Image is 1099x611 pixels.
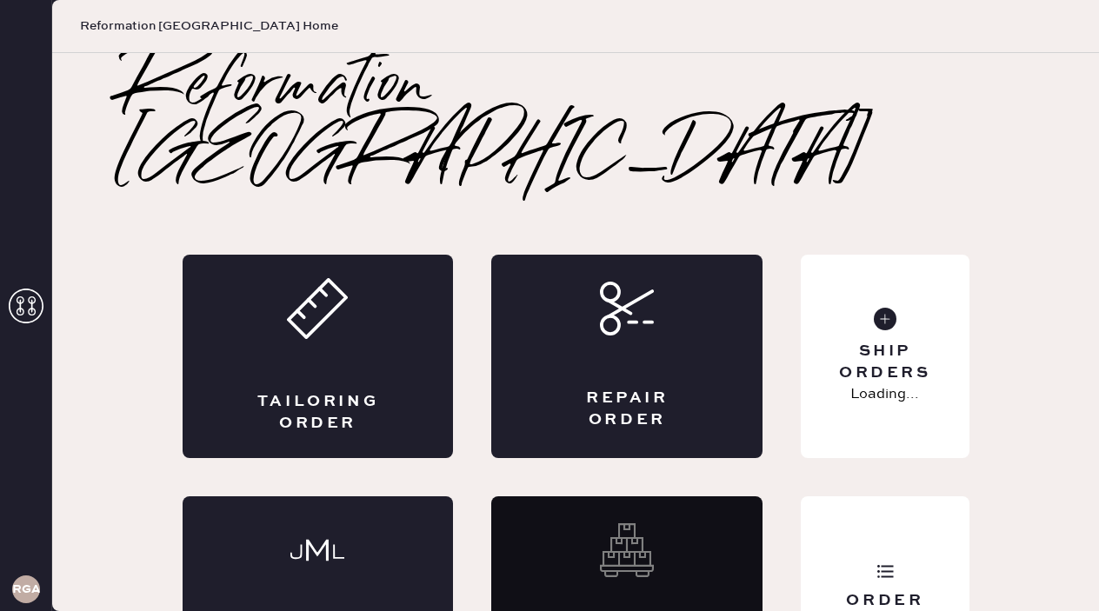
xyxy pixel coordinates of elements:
[252,391,384,435] div: Tailoring Order
[80,17,338,35] span: Reformation [GEOGRAPHIC_DATA] Home
[815,341,955,384] div: Ship Orders
[12,583,40,595] h3: RGA
[850,384,919,405] p: Loading...
[122,53,1029,192] h2: Reformation [GEOGRAPHIC_DATA]
[561,388,693,431] div: Repair Order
